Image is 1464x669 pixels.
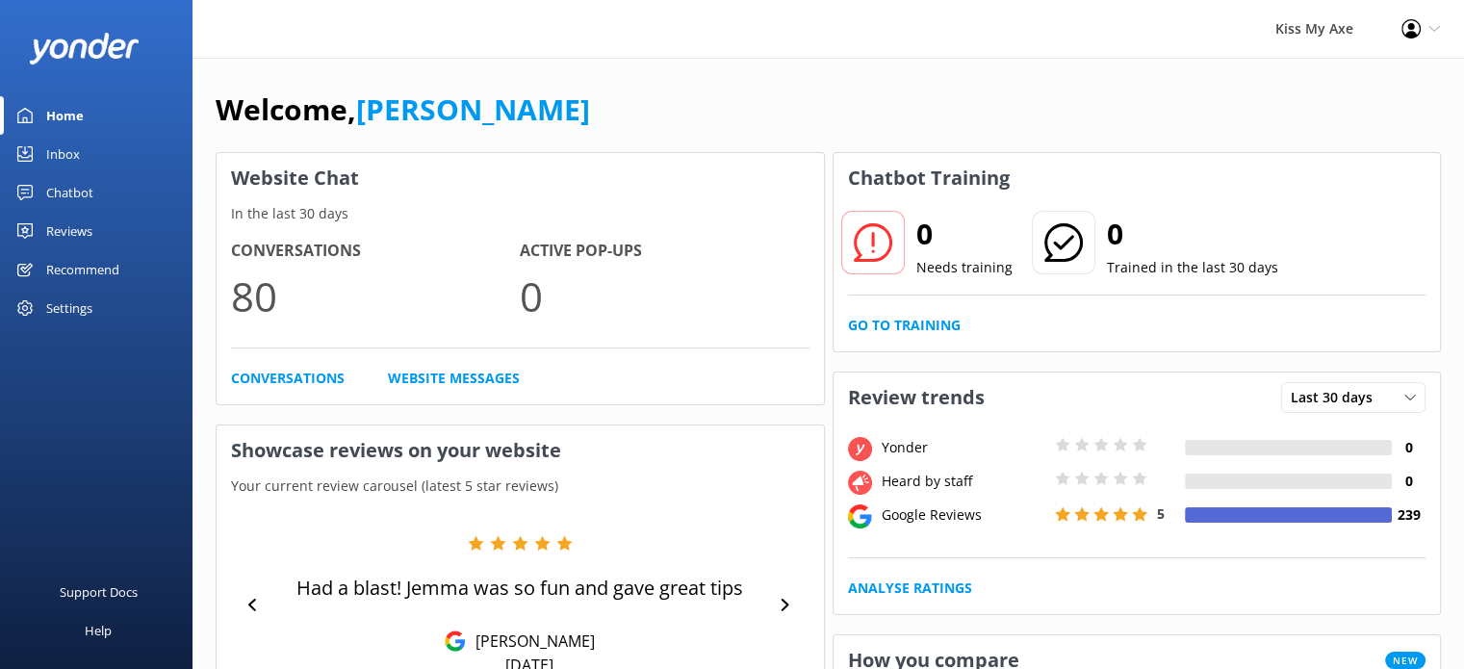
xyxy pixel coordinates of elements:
div: Help [85,611,112,650]
div: Google Reviews [877,504,1050,526]
a: Website Messages [388,368,520,389]
h4: 0 [1392,471,1425,492]
p: [PERSON_NAME] [466,630,595,652]
a: [PERSON_NAME] [356,90,590,129]
p: Trained in the last 30 days [1107,257,1278,278]
p: Had a blast! Jemma was so fun and gave great tips [296,575,743,602]
div: Yonder [877,437,1050,458]
p: Your current review carousel (latest 5 star reviews) [217,476,824,497]
span: New [1385,652,1425,669]
a: Analyse Ratings [848,578,972,599]
span: 5 [1157,504,1165,523]
div: Home [46,96,84,135]
div: Support Docs [60,573,138,611]
p: Needs training [916,257,1013,278]
div: Inbox [46,135,80,173]
a: Go to Training [848,315,961,336]
h3: Review trends [834,373,999,423]
div: Settings [46,289,92,327]
h1: Welcome, [216,87,590,133]
div: Reviews [46,212,92,250]
a: Conversations [231,368,345,389]
div: Recommend [46,250,119,289]
span: Last 30 days [1291,387,1384,408]
h3: Website Chat [217,153,824,203]
h4: Active Pop-ups [520,239,809,264]
h2: 0 [1107,211,1278,257]
h4: Conversations [231,239,520,264]
div: Chatbot [46,173,93,212]
p: In the last 30 days [217,203,824,224]
h3: Chatbot Training [834,153,1024,203]
img: yonder-white-logo.png [29,33,140,64]
p: 0 [520,264,809,328]
h3: Showcase reviews on your website [217,425,824,476]
div: Heard by staff [877,471,1050,492]
h2: 0 [916,211,1013,257]
h4: 239 [1392,504,1425,526]
p: 80 [231,264,520,328]
img: Google Reviews [445,630,466,652]
h4: 0 [1392,437,1425,458]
